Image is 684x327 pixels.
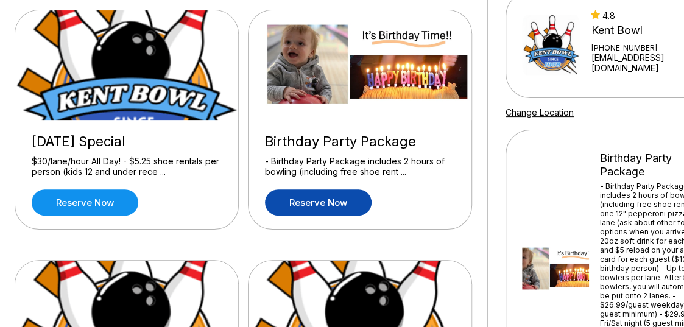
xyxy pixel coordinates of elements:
[522,236,589,303] img: Birthday Party Package
[506,107,574,118] a: Change Location
[522,12,580,79] img: Kent Bowl
[265,133,455,150] div: Birthday Party Package
[265,156,455,177] div: - Birthday Party Package includes 2 hours of bowling (including free shoe rent ...
[249,10,473,120] img: Birthday Party Package
[32,189,138,216] a: Reserve now
[265,189,372,216] a: Reserve now
[32,156,222,177] div: $30/lane/hour All Day! - $5.25 shoe rentals per person (kids 12 and under rece ...
[15,10,239,120] img: Wednesday Special
[32,133,222,150] div: [DATE] Special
